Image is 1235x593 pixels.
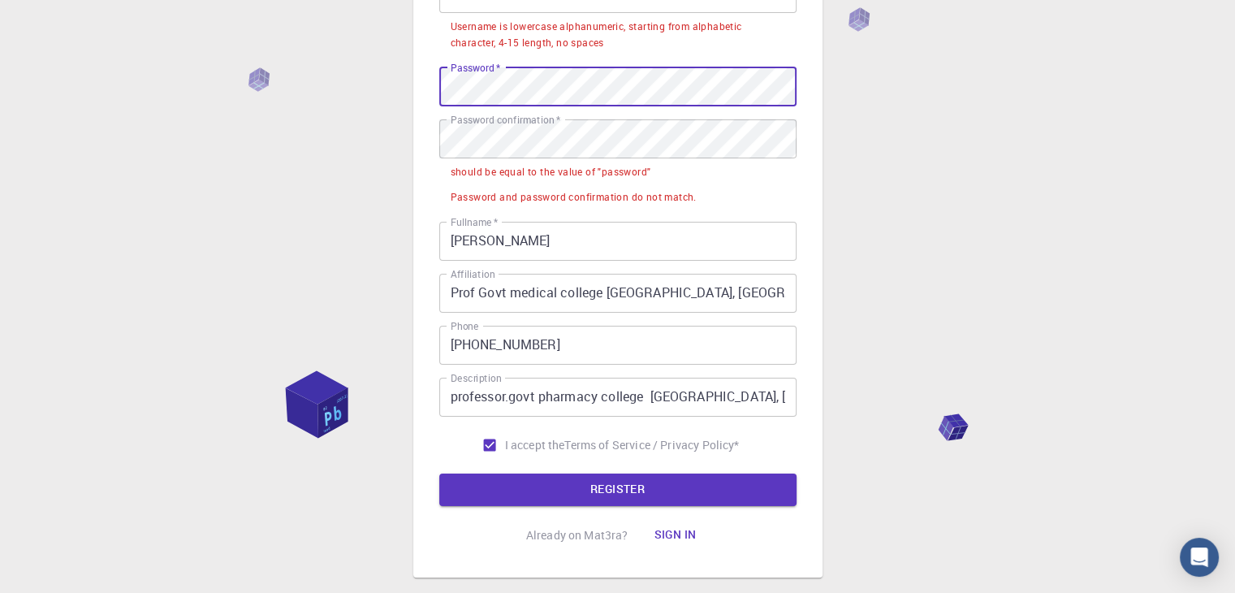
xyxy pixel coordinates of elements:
[451,267,494,281] label: Affiliation
[451,215,498,229] label: Fullname
[564,437,739,453] a: Terms of Service / Privacy Policy*
[451,164,651,180] div: should be equal to the value of "password"
[451,319,478,333] label: Phone
[1180,538,1219,577] div: Open Intercom Messenger
[526,527,628,543] p: Already on Mat3ra?
[451,371,502,385] label: Description
[451,19,785,51] div: Username is lowercase alphanumeric, starting from alphabetic character, 4-15 length, no spaces
[451,61,500,75] label: Password
[451,113,560,127] label: Password confirmation
[451,189,697,206] div: Password and password confirmation do not match.
[641,519,709,552] button: Sign in
[505,437,565,453] span: I accept the
[439,474,797,506] button: REGISTER
[564,437,739,453] p: Terms of Service / Privacy Policy *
